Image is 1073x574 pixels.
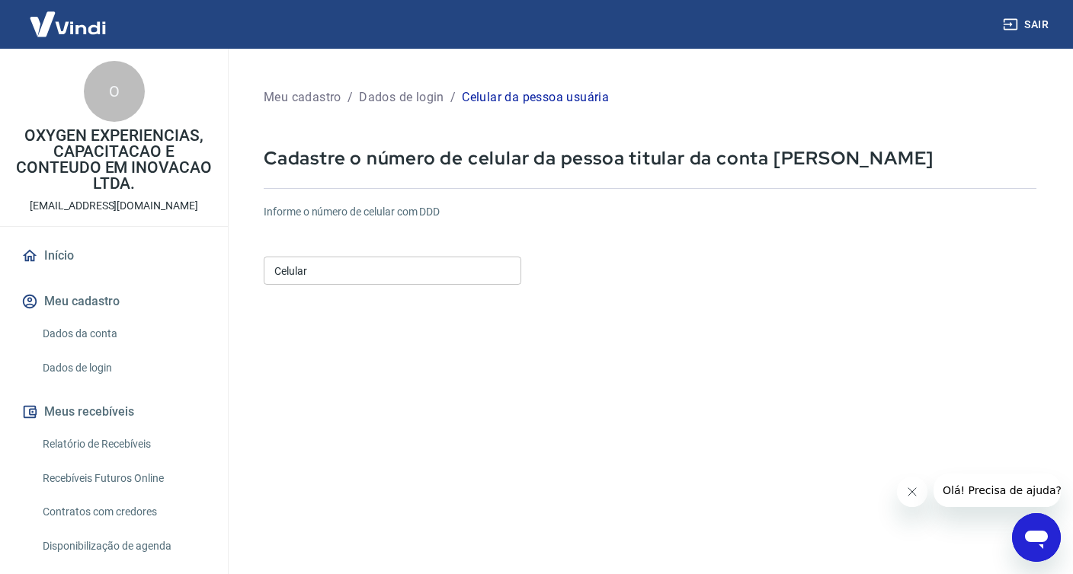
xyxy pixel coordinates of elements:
[18,1,117,47] img: Vindi
[37,531,210,562] a: Disponibilização de agenda
[18,285,210,318] button: Meu cadastro
[1012,513,1061,562] iframe: Button to launch messaging window
[1000,11,1055,39] button: Sair
[264,88,341,107] p: Meu cadastro
[18,395,210,429] button: Meus recebíveis
[37,463,210,494] a: Recebíveis Futuros Online
[18,239,210,273] a: Início
[348,88,353,107] p: /
[37,429,210,460] a: Relatório de Recebíveis
[359,88,444,107] p: Dados de login
[12,128,216,192] p: OXYGEN EXPERIENCIAS, CAPACITACAO E CONTEUDO EM INOVACAO LTDA.
[450,88,456,107] p: /
[37,318,210,349] a: Dados da conta
[84,61,145,122] div: O
[30,198,198,214] p: [EMAIL_ADDRESS][DOMAIN_NAME]
[264,146,1036,170] p: Cadastre o número de celular da pessoa titular da conta [PERSON_NAME]
[37,496,210,528] a: Contratos com credores
[934,474,1061,507] iframe: Message from company
[37,352,210,384] a: Dados de login
[9,11,128,23] span: Olá! Precisa de ajuda?
[897,477,927,507] iframe: Close message
[462,88,609,107] p: Celular da pessoa usuária
[264,204,1036,220] h6: Informe o número de celular com DDD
